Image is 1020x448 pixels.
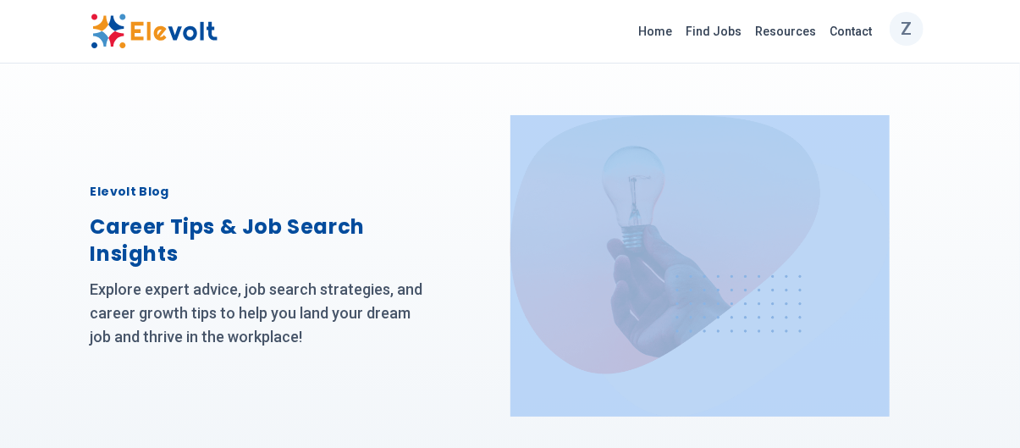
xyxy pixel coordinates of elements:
img: Elevolt Blog [510,115,890,417]
p: Z [901,8,912,50]
a: Home [632,18,680,45]
button: Z [890,12,924,46]
h1: Elevolt Blog [91,183,429,200]
img: Elevolt [91,14,218,49]
a: Find Jobs [680,18,749,45]
a: Resources [749,18,824,45]
h2: Career Tips & Job Search Insights [91,213,429,268]
iframe: Chat Widget [935,367,1020,448]
p: Explore expert advice, job search strategies, and career growth tips to help you land your dream ... [91,278,429,349]
a: Contact [824,18,879,45]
